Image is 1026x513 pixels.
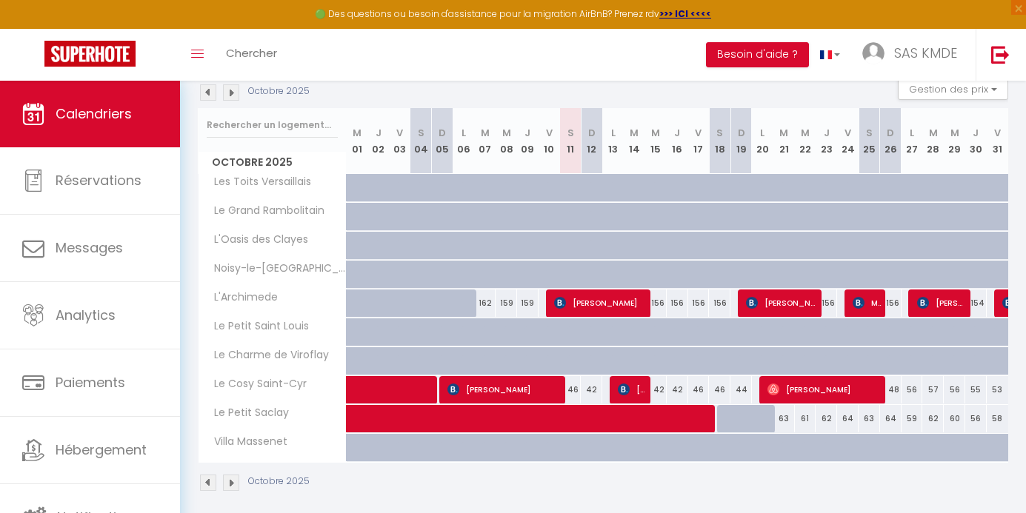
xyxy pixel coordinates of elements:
th: 16 [667,108,688,174]
div: 46 [688,376,710,403]
abbr: J [973,126,979,140]
input: Rechercher un logement... [207,112,338,138]
th: 18 [709,108,730,174]
div: 159 [517,289,539,317]
span: Hébergement [56,440,147,459]
span: [PERSON_NAME] [767,375,882,403]
span: Réservations [56,171,141,190]
th: 04 [410,108,432,174]
abbr: D [887,126,894,140]
th: 26 [880,108,902,174]
div: 156 [645,289,667,317]
div: 46 [560,376,582,403]
img: logout [991,45,1010,64]
span: Le Charme de Viroflay [201,347,333,363]
th: 14 [624,108,645,174]
abbr: M [502,126,511,140]
th: 02 [367,108,389,174]
div: 56 [965,405,987,432]
div: 156 [880,289,902,317]
a: >>> ICI <<<< [659,7,711,20]
abbr: M [651,126,660,140]
div: 156 [688,289,710,317]
div: 56 [944,376,965,403]
span: Mapi [PERSON_NAME] [853,289,882,317]
div: 162 [474,289,496,317]
th: 29 [944,108,965,174]
div: 154 [965,289,987,317]
div: 156 [709,289,730,317]
span: Messages [56,238,123,257]
span: [PERSON_NAME] [447,375,562,403]
span: Noisy-le-[GEOGRAPHIC_DATA] [201,261,349,277]
th: 24 [837,108,859,174]
th: 21 [773,108,795,174]
span: [PERSON_NAME] [917,289,967,317]
abbr: L [462,126,466,140]
th: 28 [922,108,944,174]
span: Le Grand Rambolitain [201,203,328,219]
th: 19 [730,108,752,174]
th: 08 [496,108,517,174]
div: 159 [496,289,517,317]
span: Calendriers [56,104,132,123]
span: Octobre 2025 [199,152,346,173]
div: 60 [944,405,965,432]
span: [PERSON_NAME] [554,289,647,317]
div: 56 [902,376,923,403]
button: Besoin d'aide ? [706,42,809,67]
img: ... [862,42,885,64]
th: 10 [539,108,560,174]
th: 03 [389,108,410,174]
th: 11 [560,108,582,174]
abbr: M [353,126,362,140]
abbr: L [611,126,616,140]
th: 31 [987,108,1008,174]
abbr: V [695,126,702,140]
abbr: V [546,126,553,140]
abbr: M [929,126,938,140]
th: 01 [347,108,368,174]
a: Chercher [215,29,288,81]
abbr: V [994,126,1001,140]
abbr: J [524,126,530,140]
div: 57 [922,376,944,403]
th: 27 [902,108,923,174]
th: 20 [752,108,773,174]
div: 156 [816,289,837,317]
span: [PERSON_NAME] [618,375,647,403]
th: 07 [474,108,496,174]
abbr: D [439,126,446,140]
abbr: D [588,126,596,140]
span: L'Archimede [201,289,282,306]
div: 48 [880,376,902,403]
th: 17 [688,108,710,174]
th: 09 [517,108,539,174]
abbr: V [396,126,403,140]
th: 22 [795,108,816,174]
th: 13 [602,108,624,174]
th: 06 [453,108,475,174]
span: Le Cosy Saint-Cyr [201,376,310,392]
th: 23 [816,108,837,174]
th: 30 [965,108,987,174]
abbr: J [376,126,382,140]
th: 05 [432,108,453,174]
span: Les Toits Versaillais [201,174,315,190]
abbr: S [866,126,873,140]
abbr: V [845,126,851,140]
abbr: L [910,126,914,140]
div: 58 [987,405,1008,432]
span: Chercher [226,45,277,61]
abbr: L [760,126,764,140]
span: SAS KMDE [894,44,957,62]
div: 156 [667,289,688,317]
div: 53 [987,376,1008,403]
button: Gestion des prix [898,78,1008,100]
div: 46 [709,376,730,403]
span: Analytics [56,306,116,324]
div: 42 [667,376,688,403]
abbr: J [824,126,830,140]
abbr: S [716,126,723,140]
